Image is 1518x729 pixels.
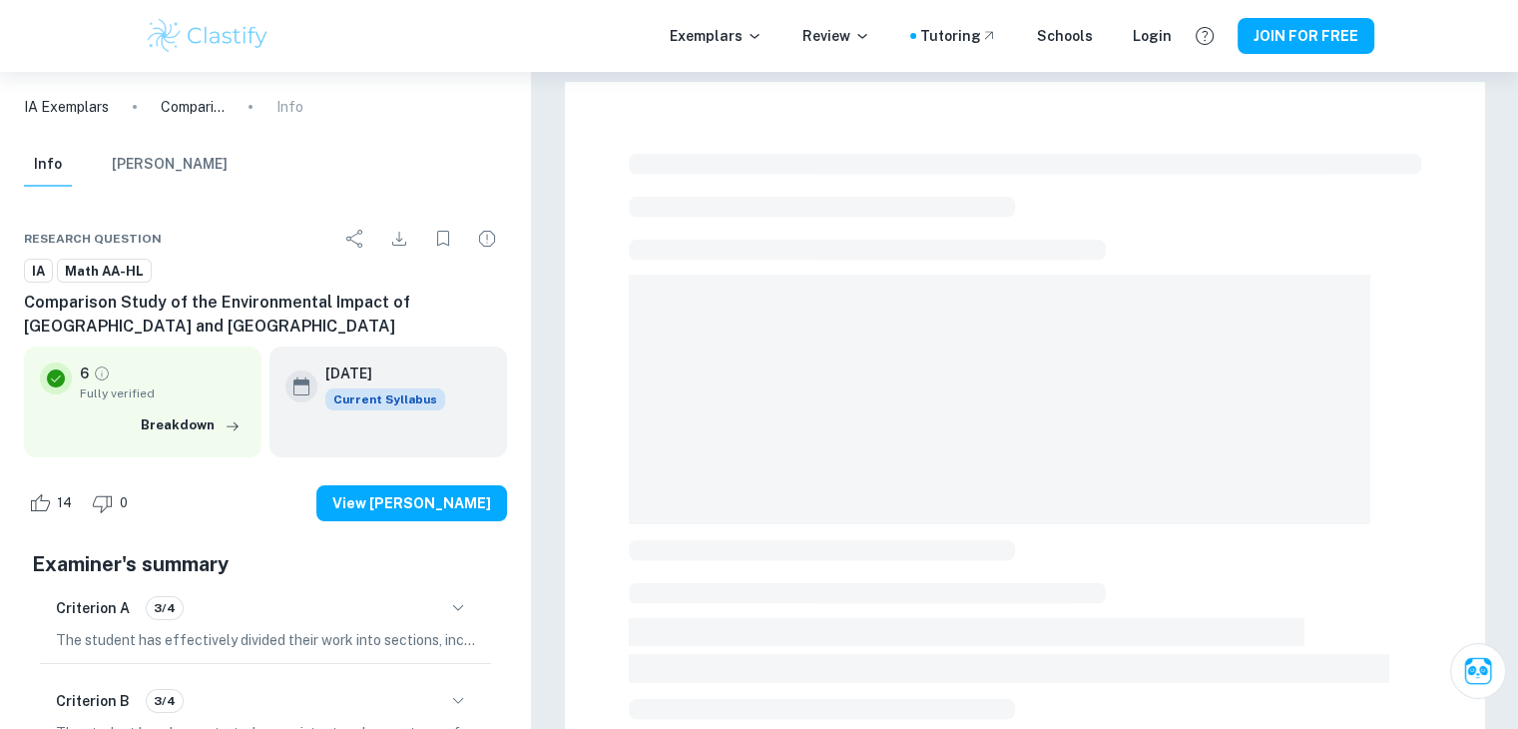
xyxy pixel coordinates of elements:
[25,262,52,282] span: IA
[1450,643,1506,699] button: Ask Clai
[325,363,429,384] h6: [DATE]
[161,96,225,118] p: Comparison Study of the Environmental Impact of [GEOGRAPHIC_DATA] and [GEOGRAPHIC_DATA]
[24,291,507,339] h6: Comparison Study of the Environmental Impact of [GEOGRAPHIC_DATA] and [GEOGRAPHIC_DATA]
[112,143,228,187] button: [PERSON_NAME]
[46,493,83,513] span: 14
[24,143,72,187] button: Info
[316,485,507,521] button: View [PERSON_NAME]
[80,384,246,402] span: Fully verified
[423,219,463,259] div: Bookmark
[80,363,89,384] p: 6
[32,549,499,579] h5: Examiner's summary
[1133,25,1172,47] a: Login
[920,25,997,47] a: Tutoring
[24,96,109,118] a: IA Exemplars
[467,219,507,259] div: Report issue
[93,364,111,382] a: Grade fully verified
[56,690,130,712] h6: Criterion B
[24,259,53,284] a: IA
[1037,25,1093,47] a: Schools
[24,487,83,519] div: Like
[147,692,183,710] span: 3/4
[1188,19,1222,53] button: Help and Feedback
[136,410,246,440] button: Breakdown
[147,599,183,617] span: 3/4
[24,230,162,248] span: Research question
[1238,18,1374,54] button: JOIN FOR FREE
[56,597,130,619] h6: Criterion A
[109,493,139,513] span: 0
[57,259,152,284] a: Math AA-HL
[145,16,271,56] img: Clastify logo
[58,262,151,282] span: Math AA-HL
[670,25,762,47] p: Exemplars
[802,25,870,47] p: Review
[276,96,303,118] p: Info
[325,388,445,410] div: This exemplar is based on the current syllabus. Feel free to refer to it for inspiration/ideas wh...
[87,487,139,519] div: Dislike
[379,219,419,259] div: Download
[56,629,475,651] p: The student has effectively divided their work into sections, including an introduction, body, an...
[325,388,445,410] span: Current Syllabus
[335,219,375,259] div: Share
